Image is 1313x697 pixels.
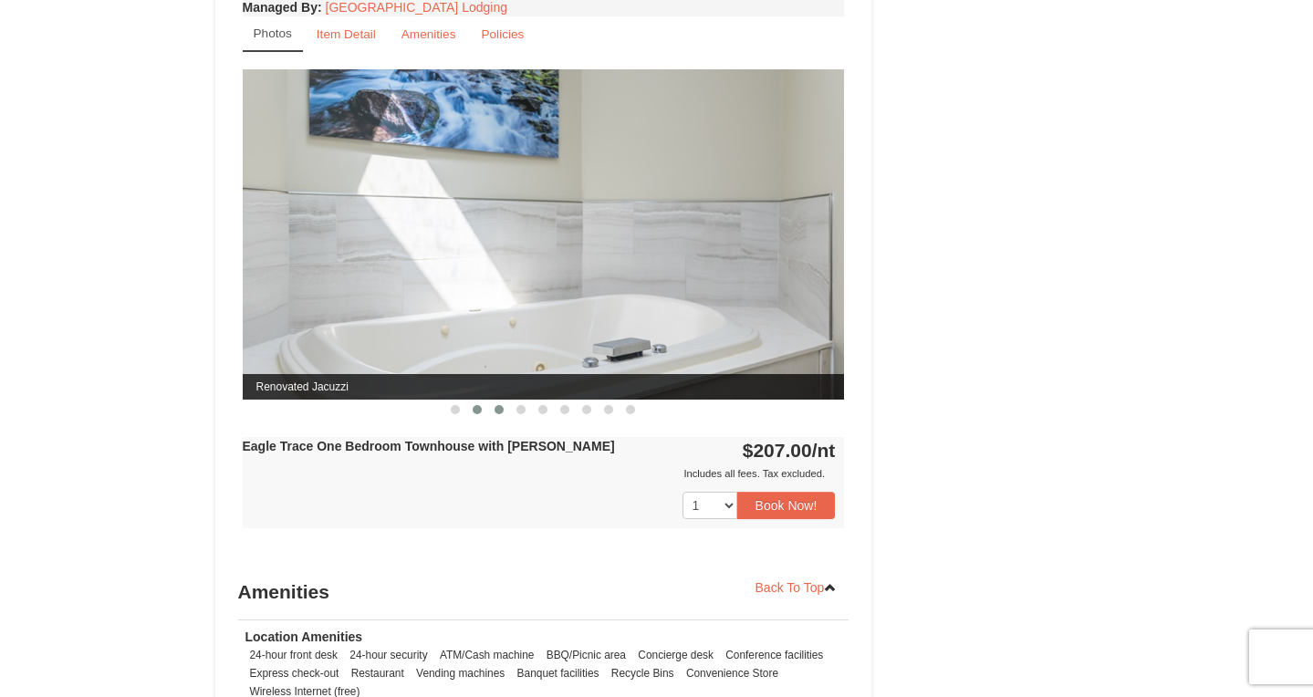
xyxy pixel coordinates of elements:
[317,27,376,41] small: Item Detail
[481,27,524,41] small: Policies
[243,16,303,52] a: Photos
[401,27,456,41] small: Amenities
[542,646,630,664] li: BBQ/Picnic area
[744,574,849,601] a: Back To Top
[633,646,718,664] li: Concierge desk
[469,16,536,52] a: Policies
[513,664,604,682] li: Banquet facilities
[243,439,615,453] strong: Eagle Trace One Bedroom Townhouse with [PERSON_NAME]
[390,16,468,52] a: Amenities
[245,629,363,644] strong: Location Amenities
[254,26,292,40] small: Photos
[743,440,836,461] strong: $207.00
[812,440,836,461] span: /nt
[607,664,679,682] li: Recycle Bins
[435,646,539,664] li: ATM/Cash machine
[737,492,836,519] button: Book Now!
[245,646,343,664] li: 24-hour front desk
[243,464,836,483] div: Includes all fees. Tax excluded.
[243,69,845,399] img: Renovated Jacuzzi
[243,374,845,400] span: Renovated Jacuzzi
[682,664,783,682] li: Convenience Store
[412,664,509,682] li: Vending machines
[721,646,828,664] li: Conference facilities
[305,16,388,52] a: Item Detail
[345,646,432,664] li: 24-hour security
[238,574,849,610] h3: Amenities
[245,664,344,682] li: Express check-out
[347,664,409,682] li: Restaurant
